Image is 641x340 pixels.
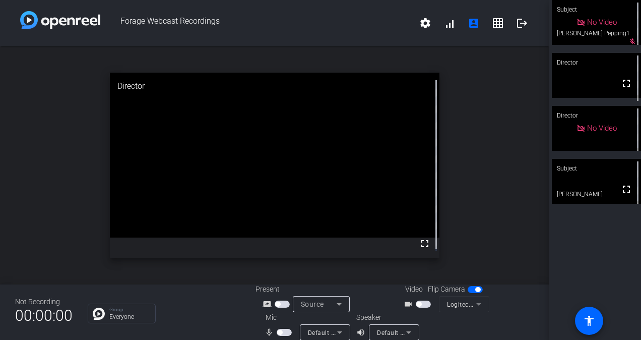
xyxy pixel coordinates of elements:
mat-icon: account_box [468,17,480,29]
span: 00:00:00 [15,303,73,328]
span: No Video [587,18,617,27]
div: Subject [552,159,641,178]
span: No Video [587,124,617,133]
p: Everyone [109,314,150,320]
div: Not Recording [15,297,73,307]
span: Flip Camera [428,284,465,295]
mat-icon: volume_up [356,326,368,338]
mat-icon: screen_share_outline [263,298,275,310]
p: Group [109,307,150,312]
button: signal_cellular_alt [437,11,462,35]
mat-icon: settings [419,17,431,29]
span: Default - Microphone (Logitech StreamCam) (046d:0893) [308,328,476,336]
span: Video [405,284,423,295]
div: Director [552,53,641,72]
mat-icon: fullscreen [620,183,632,195]
div: Present [255,284,356,295]
mat-icon: fullscreen [419,238,431,250]
span: Forage Webcast Recordings [100,11,413,35]
mat-icon: mic_none [265,326,277,338]
div: Mic [255,312,356,323]
span: Default - HP 24mh (HD Audio Driver for Display Audio) [377,328,538,336]
mat-icon: videocam_outline [404,298,416,310]
mat-icon: logout [516,17,528,29]
mat-icon: accessibility [583,315,595,327]
div: Speaker [356,312,417,323]
div: Director [110,73,439,100]
div: Director [552,106,641,125]
img: Chat Icon [93,308,105,320]
span: Source [301,300,324,308]
img: white-gradient.svg [20,11,100,29]
mat-icon: grid_on [492,17,504,29]
mat-icon: fullscreen [620,77,632,89]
